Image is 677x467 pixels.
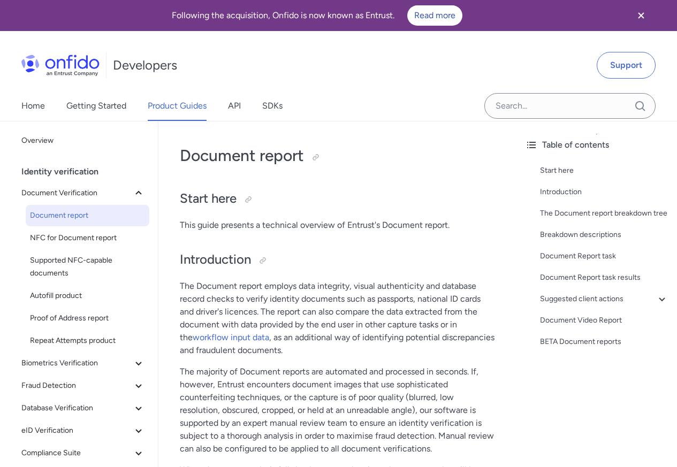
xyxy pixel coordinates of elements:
[30,312,145,325] span: Proof of Address report
[407,5,462,26] a: Read more
[30,254,145,280] span: Supported NFC-capable documents
[180,145,495,166] h1: Document report
[540,250,668,263] a: Document Report task
[26,227,149,249] a: NFC for Document report
[635,9,648,22] svg: Close banner
[113,57,177,74] h1: Developers
[180,365,495,455] p: The majority of Document reports are automated and processed in seconds. If, however, Entrust enc...
[621,2,661,29] button: Close banner
[540,314,668,327] a: Document Video Report
[13,5,621,26] div: Following the acquisition, Onfido is now known as Entrust.
[30,334,145,347] span: Repeat Attempts product
[21,447,132,460] span: Compliance Suite
[193,332,269,342] a: workflow input data
[66,91,126,121] a: Getting Started
[525,139,668,151] div: Table of contents
[26,308,149,329] a: Proof of Address report
[26,330,149,351] a: Repeat Attempts product
[540,164,668,177] a: Start here
[540,207,668,220] a: The Document report breakdown tree
[30,209,145,222] span: Document report
[148,91,207,121] a: Product Guides
[21,357,132,370] span: Biometrics Verification
[30,289,145,302] span: Autofill product
[180,251,495,269] h2: Introduction
[17,397,149,419] button: Database Verification
[17,353,149,374] button: Biometrics Verification
[228,91,241,121] a: API
[180,190,495,208] h2: Start here
[21,379,132,392] span: Fraud Detection
[484,93,656,119] input: Onfido search input field
[21,161,154,182] div: Identity verification
[540,186,668,198] a: Introduction
[540,271,668,284] a: Document Report task results
[597,52,656,79] a: Support
[21,424,132,437] span: eID Verification
[17,375,149,396] button: Fraud Detection
[26,205,149,226] a: Document report
[21,187,132,200] span: Document Verification
[180,219,495,232] p: This guide presents a technical overview of Entrust's Document report.
[540,335,668,348] a: BETA Document reports
[540,293,668,305] a: Suggested client actions
[21,55,100,76] img: Onfido Logo
[21,91,45,121] a: Home
[540,228,668,241] a: Breakdown descriptions
[30,232,145,244] span: NFC for Document report
[17,130,149,151] a: Overview
[180,280,495,357] p: The Document report employs data integrity, visual authenticity and database record checks to ver...
[17,420,149,441] button: eID Verification
[17,442,149,464] button: Compliance Suite
[17,182,149,204] button: Document Verification
[262,91,283,121] a: SDKs
[26,285,149,307] a: Autofill product
[26,250,149,284] a: Supported NFC-capable documents
[21,134,145,147] span: Overview
[21,402,132,415] span: Database Verification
